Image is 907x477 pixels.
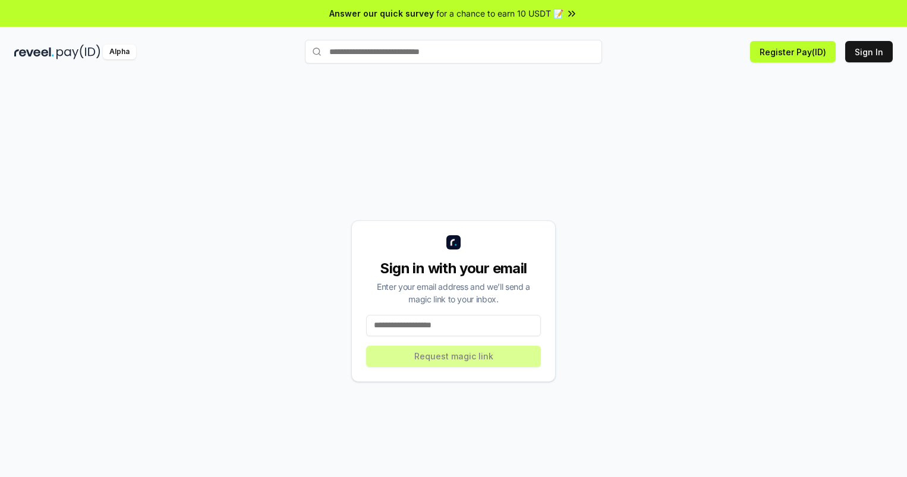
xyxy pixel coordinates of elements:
img: reveel_dark [14,45,54,59]
span: Answer our quick survey [329,7,434,20]
img: logo_small [446,235,461,249]
button: Sign In [845,41,893,62]
div: Enter your email address and we’ll send a magic link to your inbox. [366,280,541,305]
div: Sign in with your email [366,259,541,278]
button: Register Pay(ID) [750,41,836,62]
span: for a chance to earn 10 USDT 📝 [436,7,563,20]
img: pay_id [56,45,100,59]
div: Alpha [103,45,136,59]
